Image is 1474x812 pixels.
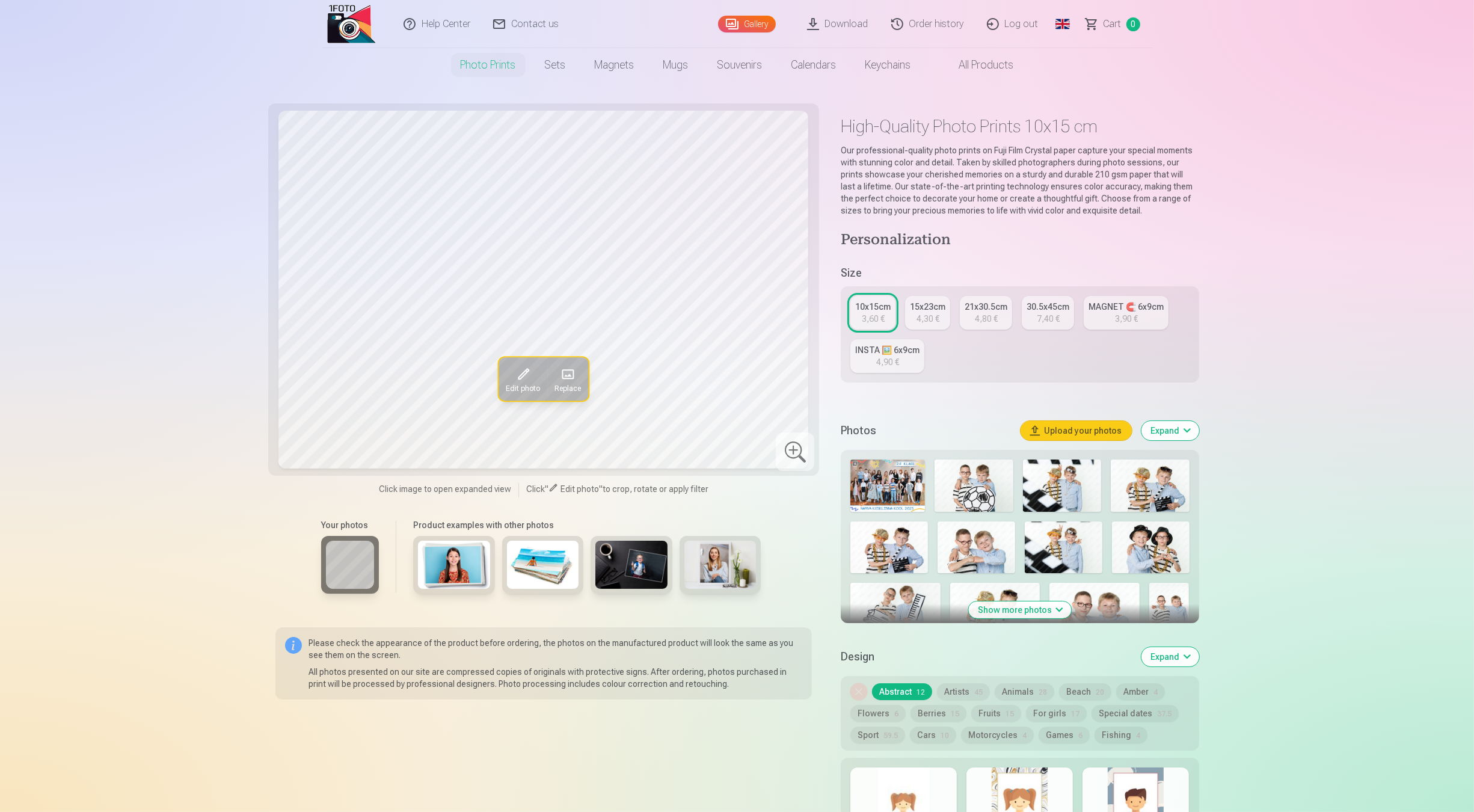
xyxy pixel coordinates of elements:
[850,339,924,373] a: INSTA 🖼️ 6x9cm4,90 €
[718,16,776,32] a: Gallery
[975,313,998,325] div: 4,80 €
[545,484,548,494] span: "
[1078,731,1082,740] span: 6
[1153,688,1158,697] span: 4
[1084,296,1168,330] a: MAGNET 🧲 6x9cm3,90 €
[841,265,1199,281] h5: Size
[894,710,898,718] span: 6
[1039,688,1047,697] span: 28
[1157,710,1172,718] span: 37.5
[530,48,580,82] a: Sets
[1136,731,1140,740] span: 4
[951,710,959,718] span: 15
[1096,688,1104,697] span: 20
[965,301,1007,313] div: 21x30.5cm
[327,5,376,43] img: /zh3
[1092,705,1179,722] button: Special dates37.5
[446,48,530,82] a: Photo prints
[883,731,898,740] span: 59.5
[777,48,851,82] a: Calendars
[321,519,379,531] h6: Your photos
[408,519,766,531] h6: Product examples with other photos
[603,484,708,494] span: to crop, rotate or apply filter
[499,357,547,401] button: Edit photo
[379,483,511,495] span: Click image to open expanded view
[1059,683,1111,700] button: Beach20
[1095,727,1147,743] button: Fishing4
[1071,710,1079,718] span: 17
[960,296,1012,330] a: 21x30.5cm4,80 €
[1116,683,1165,700] button: Amber4
[995,683,1054,700] button: Animals28
[560,484,599,494] span: Edit photo
[547,357,588,401] button: Replace
[850,705,906,722] button: Flowers6
[309,666,803,690] p: All photos presented on our site are compressed copies of originals with protective signs. After ...
[1022,296,1074,330] a: 30.5x45cm7,40 €
[926,48,1028,82] a: All products
[841,648,1131,665] h5: Design
[941,731,949,740] span: 10
[855,301,891,313] div: 10x15cm
[1104,17,1122,31] span: Сart
[910,301,945,313] div: 15x23cm
[850,727,905,743] button: Sport59.5
[841,422,1010,439] h5: Photos
[961,727,1034,743] button: Motorcycles4
[876,356,899,368] div: 4,90 €
[599,484,603,494] span: "
[1141,421,1199,440] button: Expand
[974,688,983,697] span: 45
[1039,727,1090,743] button: Games6
[526,484,545,494] span: Click
[841,115,1199,137] h1: High-Quality Photo Prints 10x15 cm
[1115,313,1138,325] div: 3,90 €
[905,296,950,330] a: 15x23cm4,30 €
[649,48,703,82] a: Mugs
[703,48,777,82] a: Souvenirs
[850,296,895,330] a: 10x15cm3,60 €
[554,384,581,393] span: Replace
[1021,421,1132,440] button: Upload your photos
[309,637,803,661] p: Please check the appearance of the product before ordering, the photos on the manufactured produc...
[1037,313,1060,325] div: 7,40 €
[910,727,956,743] button: Cars10
[841,144,1199,217] p: Our professional-quality photo prints on Fuji Film Crystal paper capture your special moments wit...
[917,688,925,697] span: 12
[872,683,932,700] button: Abstract12
[917,313,939,325] div: 4,30 €
[1089,301,1164,313] div: MAGNET 🧲 6x9cm
[911,705,966,722] button: Berries15
[1126,17,1140,31] span: 0
[968,601,1071,618] button: Show more photos
[580,48,649,82] a: Magnets
[862,313,885,325] div: 3,60 €
[841,231,1199,250] h4: Personalization
[937,683,990,700] button: Artists45
[855,344,920,356] div: INSTA 🖼️ 6x9cm
[1026,705,1087,722] button: For girls17
[1027,301,1069,313] div: 30.5x45cm
[851,48,926,82] a: Keychains
[1006,710,1014,718] span: 15
[1022,731,1027,740] span: 4
[971,705,1021,722] button: Fruits15
[506,384,540,393] span: Edit photo
[1141,647,1199,666] button: Expand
